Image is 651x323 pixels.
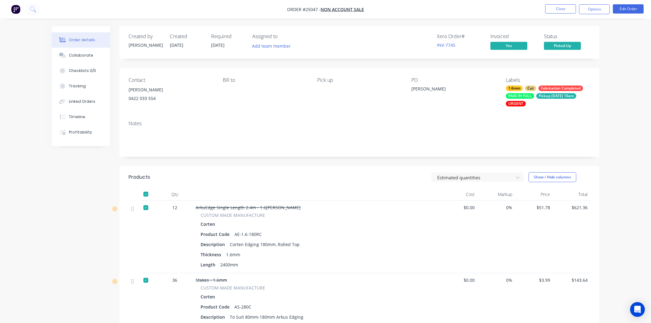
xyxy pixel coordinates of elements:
[69,68,96,74] div: Checklists 0/0
[218,260,241,269] div: 2400mm
[442,277,475,283] span: $0.00
[553,188,590,201] div: Total
[411,86,488,94] div: [PERSON_NAME]
[544,34,590,39] div: Status
[477,188,515,201] div: Markup
[538,86,583,91] div: Fabrication Completed
[490,42,527,50] span: Yes
[555,204,588,211] span: $621.36
[129,86,213,94] div: [PERSON_NAME]
[252,34,314,39] div: Assigned to
[480,277,513,283] span: 0%
[129,173,150,181] div: Products
[129,42,162,48] div: [PERSON_NAME]
[439,188,477,201] div: Cost
[69,99,95,104] div: Linked Orders
[579,4,610,14] button: Options
[201,230,232,239] div: Product Code
[287,6,321,12] span: Order #25047 -
[129,77,213,83] div: Contact
[321,6,364,12] a: NON ACCOUNT SALE
[172,204,177,211] span: 12
[506,86,523,91] div: 1.6mm
[506,77,590,83] div: Labels
[52,94,110,109] button: Linked Orders
[232,230,264,239] div: AE-1.6-180RC
[544,42,581,51] button: Picked Up
[227,313,306,321] div: To Suit 80mm-180mm Arkus Edging
[232,302,254,311] div: AS-280C
[11,5,20,14] img: Factory
[223,77,307,83] div: Bill to
[201,285,265,291] span: CUSTOM MADE MANUFACTURE
[224,250,243,259] div: 1.6mm
[201,250,224,259] div: Thickness
[536,93,576,99] div: Pickup [DATE] 10am
[52,32,110,48] button: Order details
[69,53,93,58] div: Collaborate
[172,277,177,283] span: 36
[201,240,227,249] div: Description
[156,188,193,201] div: Qty
[52,78,110,94] button: Tracking
[201,220,218,229] div: Corten
[317,77,401,83] div: Pick up
[211,34,245,39] div: Required
[252,42,294,50] button: Add team member
[69,130,92,135] div: Profitability
[201,212,265,218] span: CUSTOM MADE MANUFACTURE
[52,48,110,63] button: Collaborate
[170,42,183,48] span: [DATE]
[480,204,513,211] span: 0%
[529,172,576,182] button: Show / Hide columns
[442,204,475,211] span: $0.00
[437,34,483,39] div: Xero Order #
[201,260,218,269] div: Length
[630,302,645,317] div: Open Intercom Messenger
[52,109,110,125] button: Timeline
[227,240,302,249] div: Corten Edging 180mm, Rolled Top
[69,114,85,120] div: Timeline
[129,94,213,103] div: 0422 033 554
[555,277,588,283] span: $143.64
[129,121,590,126] div: Notes
[515,188,553,201] div: Price
[517,277,550,283] span: $3.99
[201,313,227,321] div: Description
[69,83,86,89] div: Tracking
[52,63,110,78] button: Checklists 0/0
[517,204,550,211] span: $51.78
[52,125,110,140] button: Profitability
[201,302,232,311] div: Product Code
[490,34,537,39] div: Invoiced
[437,42,455,48] a: INV-7745
[545,4,576,14] button: Close
[129,34,162,39] div: Created by
[196,277,227,283] span: Stakes - 1.6mm
[506,101,526,106] div: URGENT
[196,205,301,210] span: ArkuEdge Single Length 2.4m - 1.6[PERSON_NAME]
[249,42,294,50] button: Add team member
[525,86,536,91] div: Cut
[129,86,213,105] div: [PERSON_NAME]0422 033 554
[69,37,95,43] div: Order details
[170,34,204,39] div: Created
[613,4,644,14] button: Edit Order
[544,42,581,50] span: Picked Up
[506,93,534,99] div: PAID IN FULL
[201,292,218,301] div: Corten
[411,77,496,83] div: PO
[211,42,225,48] span: [DATE]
